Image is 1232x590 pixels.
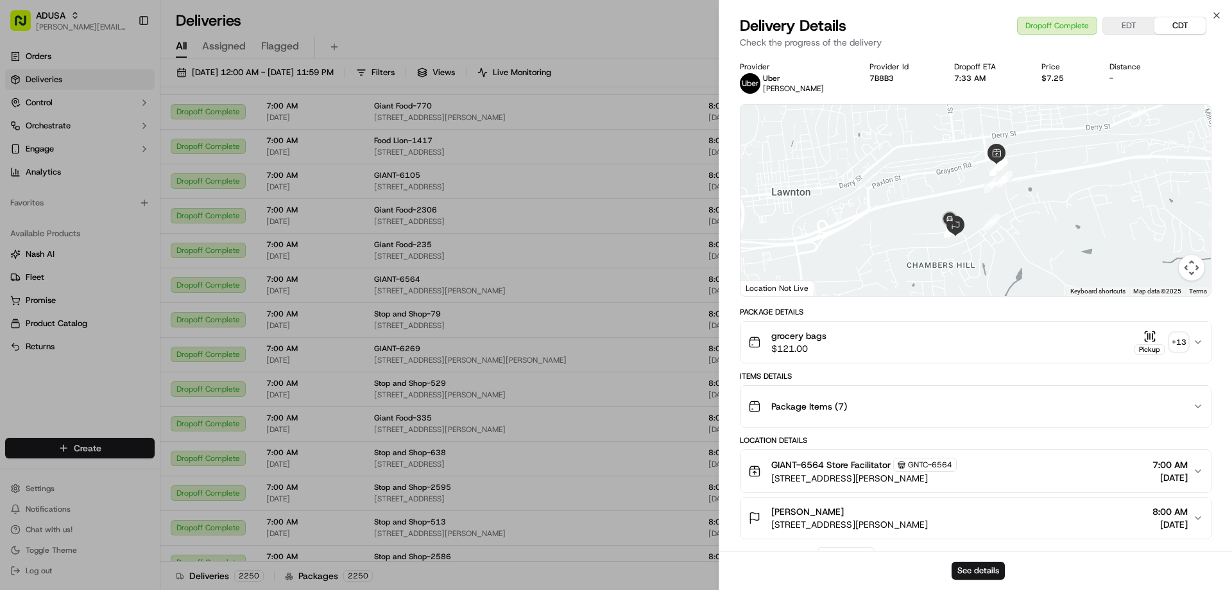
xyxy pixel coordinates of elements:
[740,62,849,72] div: Provider
[771,472,957,485] span: [STREET_ADDRESS][PERSON_NAME]
[33,83,231,96] input: Got a question? Start typing here...
[1152,518,1188,531] span: [DATE]
[740,450,1211,492] button: GIANT-6564 Store FacilitatorGNTC-6564[STREET_ADDRESS][PERSON_NAME]7:00 AM[DATE]
[744,279,786,296] a: Open this area in Google Maps (opens a new window)
[991,166,1018,193] div: 15
[26,186,98,199] span: Knowledge Base
[13,187,23,198] div: 📗
[869,62,934,72] div: Provider Id
[1134,344,1165,355] div: Pickup
[13,123,36,146] img: 1736555255976-a54dd68f-1ca7-489b-9aae-adbdc363a1c4
[1189,288,1207,295] a: Terms (opens in new tab)
[763,83,824,94] span: [PERSON_NAME]
[771,518,928,531] span: [STREET_ADDRESS][PERSON_NAME]
[44,135,162,146] div: We're available if you need us!
[44,123,210,135] div: Start new chat
[771,458,891,471] span: GIANT-6564 Store Facilitator
[740,322,1211,363] button: grocery bags$121.00Pickup+13
[952,562,1005,580] button: See details
[719,240,746,267] div: 7
[740,435,1211,446] div: Location Details
[954,62,1021,72] div: Dropoff ETA
[8,181,103,204] a: 📗Knowledge Base
[1070,287,1125,296] button: Keyboard shortcuts
[740,498,1211,539] button: [PERSON_NAME][STREET_ADDRESS][PERSON_NAME]8:00 AM[DATE]
[771,329,826,342] span: grocery bags
[771,342,826,355] span: $121.00
[1170,333,1188,351] div: + 13
[908,460,952,470] span: GNTC-6564
[1134,330,1188,355] button: Pickup+13
[740,280,814,296] div: Location Not Live
[108,187,119,198] div: 💻
[1179,255,1204,281] button: Map camera controls
[771,400,847,413] span: Package Items ( 7 )
[1152,458,1188,471] span: 7:00 AM
[979,171,1005,198] div: 8
[740,386,1211,427] button: Package Items (7)
[763,73,824,83] p: Uber
[817,547,875,562] button: Add Event
[1133,288,1181,295] span: Map data ©2025
[740,307,1211,317] div: Package Details
[771,505,844,518] span: [PERSON_NAME]
[13,51,234,72] p: Welcome 👋
[121,186,206,199] span: API Documentation
[1041,73,1089,83] div: $7.25
[744,279,786,296] img: Google
[740,73,760,94] img: profile_uber_ahold_partner.png
[869,73,894,83] button: 7B8B3
[13,13,38,39] img: Nash
[128,218,155,227] span: Pylon
[1109,62,1166,72] div: Distance
[1154,17,1206,34] button: CDT
[1134,330,1165,355] button: Pickup
[90,217,155,227] a: Powered byPylon
[979,209,1005,236] div: 16
[740,550,810,560] div: Delivery Activity
[1041,62,1089,72] div: Price
[1109,73,1166,83] div: -
[1152,471,1188,484] span: [DATE]
[740,371,1211,381] div: Items Details
[954,73,1021,83] div: 7:33 AM
[986,153,1013,180] div: 12
[740,15,846,36] span: Delivery Details
[218,126,234,142] button: Start new chat
[103,181,211,204] a: 💻API Documentation
[740,36,1211,49] p: Check the progress of the delivery
[1103,17,1154,34] button: EDT
[1152,505,1188,518] span: 8:00 AM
